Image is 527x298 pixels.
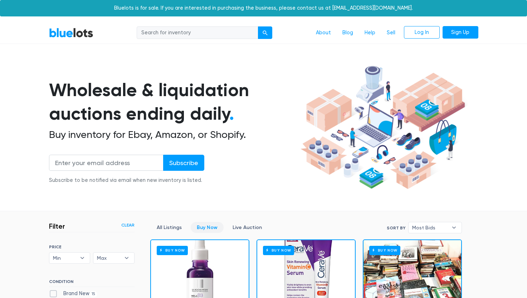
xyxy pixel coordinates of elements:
[49,78,298,126] h1: Wholesale & liquidation auctions ending daily
[337,26,359,40] a: Blog
[412,222,448,233] span: Most Bids
[298,63,468,193] img: hero-ee84e7d0318cb26816c560f6b4441b76977f77a177738b4e94f68c95b2b83dbb.png
[119,253,134,263] b: ▾
[381,26,401,40] a: Sell
[89,291,98,297] span: 15
[191,222,224,233] a: Buy Now
[387,225,405,231] label: Sort By
[137,26,258,39] input: Search for inventory
[151,222,188,233] a: All Listings
[369,246,400,255] h6: Buy Now
[404,26,440,39] a: Log In
[49,279,135,287] h6: CONDITION
[49,28,93,38] a: BlueLots
[97,253,121,263] span: Max
[121,222,135,228] a: Clear
[49,290,98,298] label: Brand New
[163,155,204,171] input: Subscribe
[229,103,234,124] span: .
[53,253,77,263] span: Min
[157,246,188,255] h6: Buy Now
[75,253,90,263] b: ▾
[226,222,268,233] a: Live Auction
[310,26,337,40] a: About
[263,246,294,255] h6: Buy Now
[49,222,65,230] h3: Filter
[447,222,462,233] b: ▾
[49,244,135,249] h6: PRICE
[49,129,298,141] h2: Buy inventory for Ebay, Amazon, or Shopify.
[359,26,381,40] a: Help
[49,155,164,171] input: Enter your email address
[443,26,478,39] a: Sign Up
[49,177,204,184] div: Subscribe to be notified via email when new inventory is listed.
